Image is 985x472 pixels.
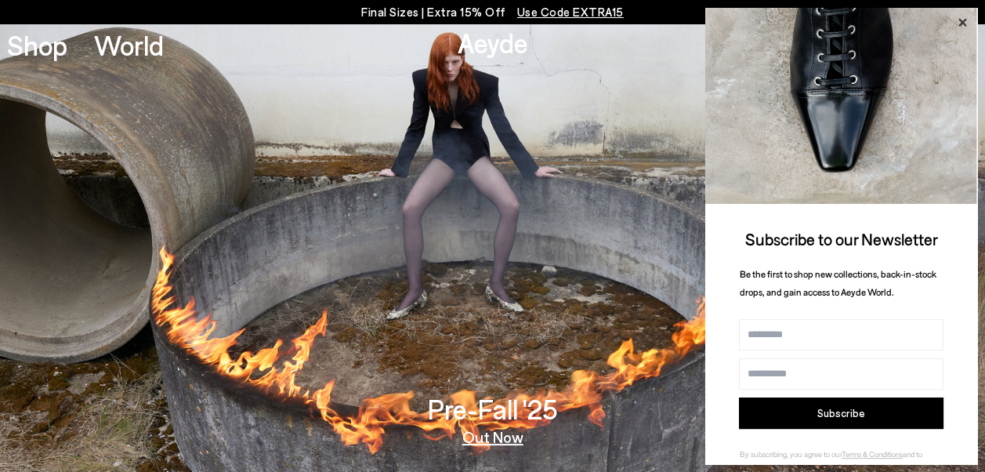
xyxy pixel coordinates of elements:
a: Shop [7,31,67,59]
button: Subscribe [739,398,943,429]
span: Subscribe to our Newsletter [745,229,938,249]
a: Terms & Conditions [842,449,903,459]
h3: Pre-Fall '25 [428,395,558,423]
a: Aeyde [458,26,528,59]
span: Navigate to /collections/ss25-final-sizes [517,5,624,19]
span: By subscribing, you agree to our [740,449,842,459]
span: Be the first to shop new collections, back-in-stock drops, and gain access to Aeyde World. [740,268,936,297]
a: Out Now [462,429,523,445]
img: ca3f721fb6ff708a270709c41d776025.jpg [705,8,977,204]
p: Final Sizes | Extra 15% Off [361,2,624,22]
a: World [94,31,164,59]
